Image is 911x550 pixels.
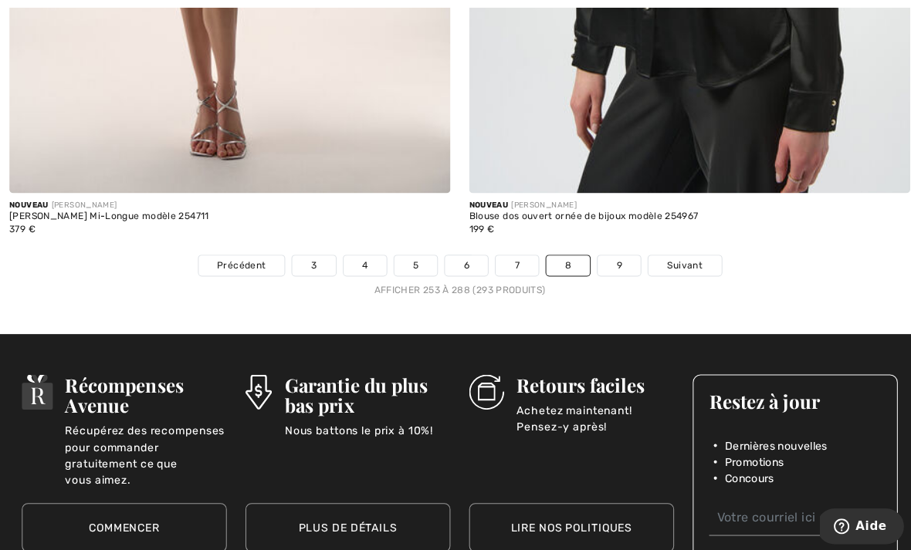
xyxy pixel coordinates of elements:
[661,256,696,270] span: Suivant
[642,253,714,273] a: Suivant
[65,371,225,411] h3: Récompenses Avenue
[215,256,264,270] span: Précédent
[391,253,433,273] a: 5
[465,498,668,547] a: Lire nos politiques
[197,253,283,273] a: Précédent
[491,253,533,273] a: 7
[243,371,269,406] img: Garantie du plus bas prix
[512,399,668,430] p: Achetez maintenant! Pensez-y après!
[243,498,446,547] a: Plus de détails
[465,209,902,220] div: Blouse dos ouvert ornée de bijoux modèle 254967
[65,419,225,450] p: Récupérez des recompenses pour commander gratuitement ce que vous aimez.
[441,253,483,273] a: 6
[512,371,668,391] h3: Retours faciles
[340,253,383,273] a: 4
[290,253,332,273] a: 3
[282,371,446,411] h3: Garantie du plus bas prix
[718,466,767,482] span: Concours
[465,371,500,406] img: Retours faciles
[718,450,777,466] span: Promotions
[718,434,820,450] span: Dernières nouvelles
[22,371,52,406] img: Récompenses Avenue
[465,197,902,209] div: [PERSON_NAME]
[541,253,584,273] a: 8
[592,253,635,273] a: 9
[9,209,446,220] div: [PERSON_NAME] Mi-Longue modèle 254711
[22,498,225,547] a: Commencer
[9,198,48,208] span: Nouveau
[282,419,446,450] p: Nous battons le prix à 10%!
[703,496,873,531] input: Votre courriel ici
[9,221,36,232] span: 379 €
[9,197,446,209] div: [PERSON_NAME]
[465,221,490,232] span: 199 €
[465,198,503,208] span: Nouveau
[703,387,873,407] h3: Restez à jour
[812,504,896,542] iframe: Ouvre un widget dans lequel vous pouvez trouver plus d’informations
